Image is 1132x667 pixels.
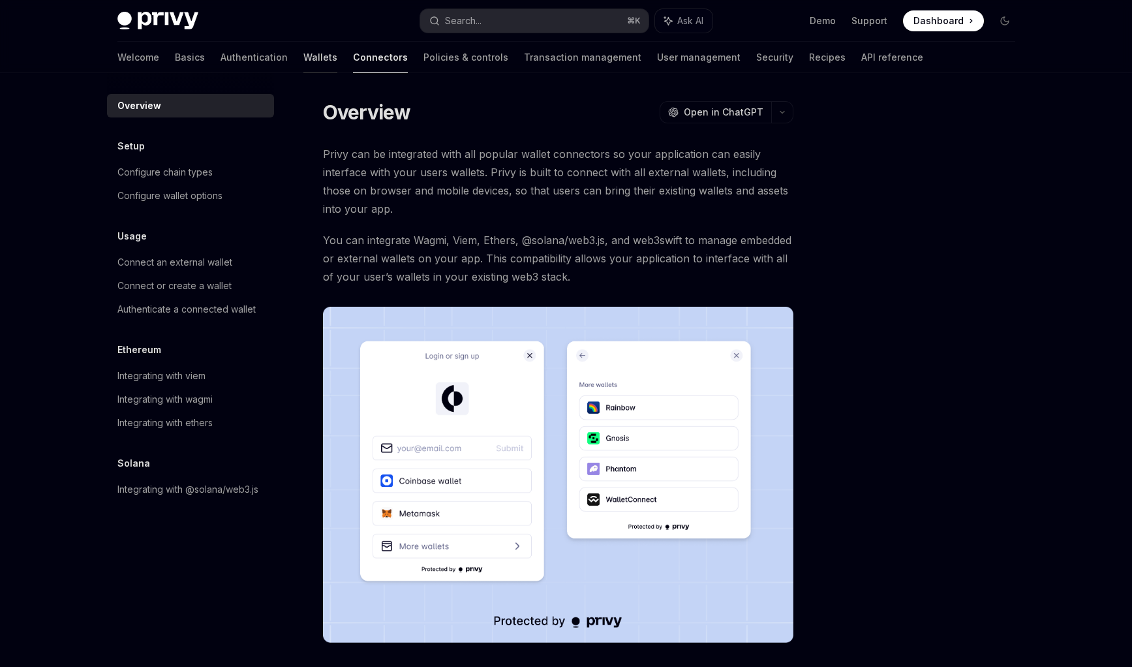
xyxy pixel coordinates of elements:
a: API reference [861,42,923,73]
a: Connect an external wallet [107,251,274,274]
div: Search... [445,13,482,29]
a: Recipes [809,42,846,73]
h5: Setup [117,138,145,154]
a: Dashboard [903,10,984,31]
div: Configure wallet options [117,188,222,204]
a: Support [851,14,887,27]
button: Search...⌘K [420,9,649,33]
img: dark logo [117,12,198,30]
div: Configure chain types [117,164,213,180]
button: Toggle dark mode [994,10,1015,31]
span: Ask AI [677,14,703,27]
div: Integrating with ethers [117,415,213,431]
a: Configure wallet options [107,184,274,208]
div: Integrating with @solana/web3.js [117,482,258,497]
span: You can integrate Wagmi, Viem, Ethers, @solana/web3.js, and web3swift to manage embedded or exter... [323,231,793,286]
a: Welcome [117,42,159,73]
a: Wallets [303,42,337,73]
a: Configure chain types [107,161,274,184]
span: ⌘ K [627,16,641,26]
a: Integrating with wagmi [107,388,274,411]
a: Overview [107,94,274,117]
div: Integrating with viem [117,368,206,384]
span: Dashboard [913,14,964,27]
a: Integrating with @solana/web3.js [107,478,274,501]
a: Basics [175,42,205,73]
div: Integrating with wagmi [117,392,213,407]
div: Connect an external wallet [117,255,232,270]
a: Authenticate a connected wallet [107,298,274,321]
h1: Overview [323,101,411,124]
span: Privy can be integrated with all popular wallet connectors so your application can easily interfa... [323,145,793,218]
h5: Usage [117,228,147,244]
a: Integrating with viem [107,364,274,388]
h5: Solana [117,456,150,471]
a: Connect or create a wallet [107,274,274,298]
a: Security [756,42,793,73]
a: Authentication [221,42,288,73]
a: User management [657,42,741,73]
button: Ask AI [655,9,712,33]
a: Integrating with ethers [107,411,274,435]
a: Policies & controls [423,42,508,73]
img: Connectors3 [323,307,793,643]
h5: Ethereum [117,342,161,358]
div: Overview [117,98,161,114]
button: Open in ChatGPT [660,101,771,123]
span: Open in ChatGPT [684,106,763,119]
div: Connect or create a wallet [117,278,232,294]
a: Connectors [353,42,408,73]
a: Transaction management [524,42,641,73]
div: Authenticate a connected wallet [117,302,256,317]
a: Demo [810,14,836,27]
